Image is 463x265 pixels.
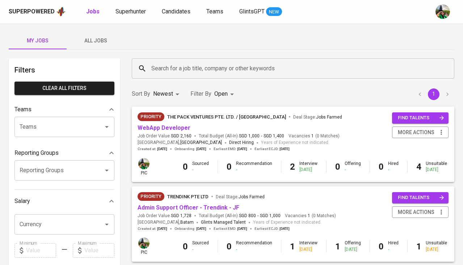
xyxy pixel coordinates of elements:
div: Hired [388,161,399,173]
span: [DATE] [157,146,167,152]
div: Salary [14,194,114,208]
span: Jobs Farmed [239,194,265,199]
a: Candidates [162,7,192,16]
div: Unsuitable [426,161,447,173]
div: Offering [345,240,361,252]
span: TRENDINK PTE LTD [167,194,209,199]
a: Superpoweredapp logo [9,6,66,17]
img: eva@glints.com [435,4,450,19]
h6: Filters [14,64,114,76]
div: - [236,247,272,253]
b: 0 [227,241,232,252]
div: Interview [299,240,317,252]
div: Offering [345,161,361,173]
span: Direct Hiring [229,140,254,145]
div: - [236,167,272,173]
b: 1 [290,241,295,252]
span: SGD 800 [239,213,256,219]
span: Job Order Value [138,133,191,139]
b: 0 [335,162,340,172]
a: Jobs [86,7,101,16]
span: SGD 2,160 [171,133,191,139]
span: GlintsGPT [239,8,265,15]
span: Created at : [138,226,167,231]
b: Jobs [86,8,100,15]
button: Open [102,122,112,132]
a: Admin Support Officer - Trendink - JF [138,204,239,211]
b: 1 [416,241,421,252]
span: Created at : [138,146,167,152]
span: 1 [307,213,310,219]
button: page 1 [428,88,439,100]
span: SGD 1,000 [260,213,281,219]
span: Deal Stage : [293,115,342,120]
a: Teams [206,7,225,16]
div: Superpowered [9,8,55,16]
span: Open [214,90,228,97]
span: find talents [398,114,444,122]
span: Earliest EMD : [214,226,247,231]
span: [GEOGRAPHIC_DATA] , [138,139,222,146]
span: find talents [398,194,444,202]
div: - [192,167,209,173]
a: WebApp Developer [138,124,190,131]
div: Open [214,87,236,101]
nav: pagination navigation [413,88,454,100]
div: Teams [14,102,114,117]
div: Sourced [192,240,209,252]
b: 0 [379,241,384,252]
span: Jobs Farmed [316,115,342,120]
input: Value [26,243,56,258]
span: Years of Experience not indicated. [253,219,321,226]
span: Onboarding : [174,226,206,231]
img: eva@glints.com [138,237,150,249]
div: [DATE] [299,167,317,173]
a: GlintsGPT NEW [239,7,282,16]
div: New Job received from Demand Team [138,192,164,201]
div: - [388,247,399,253]
input: Value [84,243,114,258]
span: [DATE] [196,226,206,231]
span: Vacancies ( 0 Matches ) [289,133,340,139]
p: Filter By [190,90,211,98]
p: Newest [153,90,173,98]
span: [DATE] [279,146,290,152]
div: New Job received from Demand Team [138,112,164,121]
span: [GEOGRAPHIC_DATA] , [138,219,194,226]
p: Salary [14,197,30,206]
p: Teams [14,105,31,114]
span: SGD 1,400 [264,133,284,139]
button: Open [102,165,112,175]
p: Sort By [132,90,150,98]
span: - [261,133,262,139]
div: [DATE] [426,247,447,253]
b: 0 [379,162,384,172]
div: - [192,247,209,253]
span: SGD 1,000 [239,133,260,139]
span: Years of Experience not indicated. [261,139,329,146]
b: 0 [227,162,232,172]
span: [GEOGRAPHIC_DATA] [180,139,222,146]
div: [DATE] [426,167,447,173]
span: SGD 1,728 [171,213,191,219]
span: Superhunter [115,8,146,15]
div: [DATE] [299,247,317,253]
span: [DATE] [237,226,247,231]
span: - [257,213,258,219]
button: find talents [392,112,449,124]
span: Onboarding : [174,146,206,152]
div: Newest [153,87,182,101]
a: Superhunter [115,7,147,16]
div: Sourced [192,161,209,173]
b: 0 [183,162,188,172]
span: All Jobs [71,36,120,45]
span: NEW [266,8,282,16]
img: eva@glints.com [138,158,150,169]
span: Priority [138,193,164,200]
div: Hired [388,240,399,252]
p: Reporting Groups [14,149,59,157]
div: [DATE] [345,247,361,253]
span: Glints Managed Talent [201,220,246,225]
div: pic [138,157,150,176]
b: 1 [335,241,340,252]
